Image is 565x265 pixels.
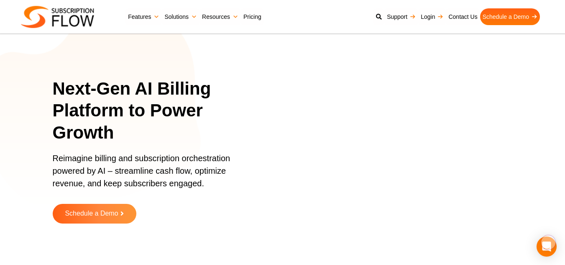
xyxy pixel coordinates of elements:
a: Schedule a Demo [480,8,540,25]
div: Open Intercom Messenger [537,237,557,257]
span: Schedule a Demo [65,210,118,217]
a: Contact Us [446,8,480,25]
a: Resources [199,8,241,25]
a: Pricing [241,8,264,25]
a: Features [125,8,162,25]
a: Solutions [162,8,199,25]
img: Subscriptionflow [21,6,94,28]
p: Reimagine billing and subscription orchestration powered by AI – streamline cash flow, optimize r... [53,152,251,198]
a: Login [418,8,446,25]
a: Schedule a Demo [53,204,136,224]
a: Support [384,8,418,25]
h1: Next-Gen AI Billing Platform to Power Growth [53,78,261,144]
